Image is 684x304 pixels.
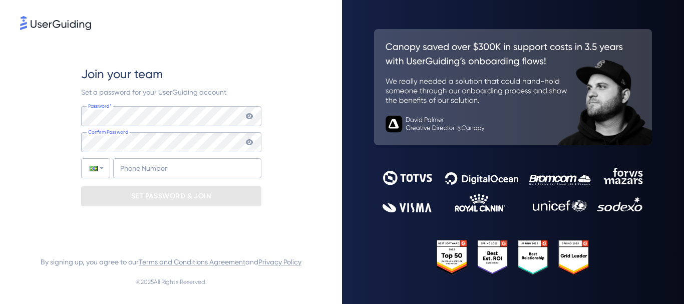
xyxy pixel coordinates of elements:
[136,276,207,288] span: © 2025 All Rights Reserved.
[82,159,110,178] div: Brazil: + 55
[258,258,301,266] a: Privacy Policy
[374,29,652,145] img: 26c0aa7c25a843aed4baddd2b5e0fa68.svg
[113,158,261,178] input: Phone Number
[437,240,589,275] img: 25303e33045975176eb484905ab012ff.svg
[41,256,301,268] span: By signing up, you agree to our and
[383,168,644,212] img: 9302ce2ac39453076f5bc0f2f2ca889b.svg
[139,258,245,266] a: Terms and Conditions Agreement
[81,66,163,82] span: Join your team
[81,88,226,96] span: Set a password for your UserGuiding account
[131,188,211,204] p: SET PASSWORD & JOIN
[20,16,91,30] img: 8faab4ba6bc7696a72372aa768b0286c.svg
